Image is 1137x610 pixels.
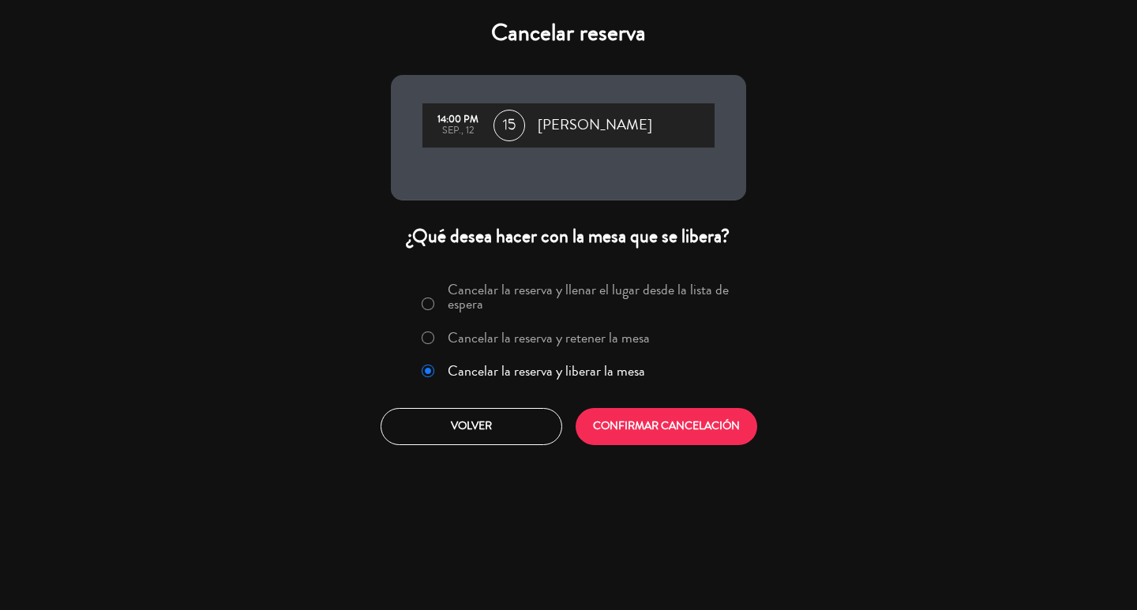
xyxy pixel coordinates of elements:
span: 15 [493,110,525,141]
label: Cancelar la reserva y liberar la mesa [448,364,645,378]
label: Cancelar la reserva y llenar el lugar desde la lista de espera [448,283,737,311]
span: [PERSON_NAME] [538,114,652,137]
div: ¿Qué desea hacer con la mesa que se libera? [391,224,746,249]
div: 14:00 PM [430,114,486,125]
button: CONFIRMAR CANCELACIÓN [576,408,757,445]
label: Cancelar la reserva y retener la mesa [448,331,650,345]
div: sep., 12 [430,125,486,137]
button: Volver [381,408,562,445]
h4: Cancelar reserva [391,19,746,47]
